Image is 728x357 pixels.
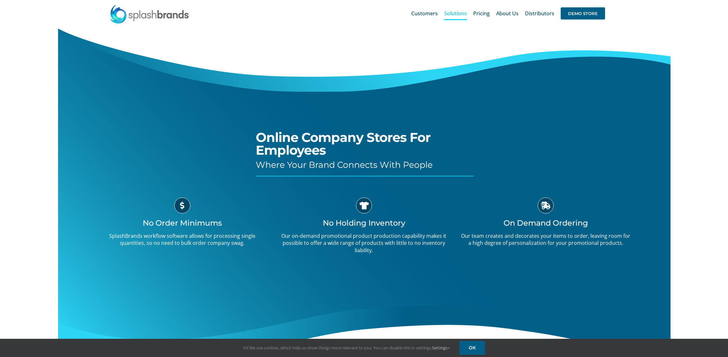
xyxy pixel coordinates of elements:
[460,218,632,228] h3: On Demand Ordering
[110,4,189,24] img: SplashBrands.com Logo
[411,3,605,24] nav: Main Menu
[243,345,450,351] span: Hi! We use cookies, which help us show things more relevant to you. You can disable this in setti...
[256,159,433,170] span: Where Your Brand Connects With People
[96,218,268,228] h3: No Order Minimums
[460,232,632,247] p: Our team creates and decorates your items to order, leaving room for a high degree of personaliza...
[432,345,450,351] a: Settings
[561,7,605,19] span: DEMO STORE
[96,232,268,247] p: SplashBrands workflow software allows for processing single quantities, so no need to bulk order ...
[473,11,490,16] span: Pricing
[496,11,519,16] span: About Us
[411,3,438,24] a: Customers
[525,11,554,16] span: Distributors
[278,218,450,228] h3: No Holding Inventory
[525,3,554,24] a: Distributors
[278,232,450,254] p: Our on-demand promotional product production capability makes it possible to offer a wide range o...
[459,341,485,355] a: OK
[411,11,438,16] span: Customers
[473,3,490,24] a: Pricing
[444,11,467,16] span: Solutions
[256,129,430,158] span: Online Company Stores For Employees
[561,3,605,24] a: DEMO STORE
